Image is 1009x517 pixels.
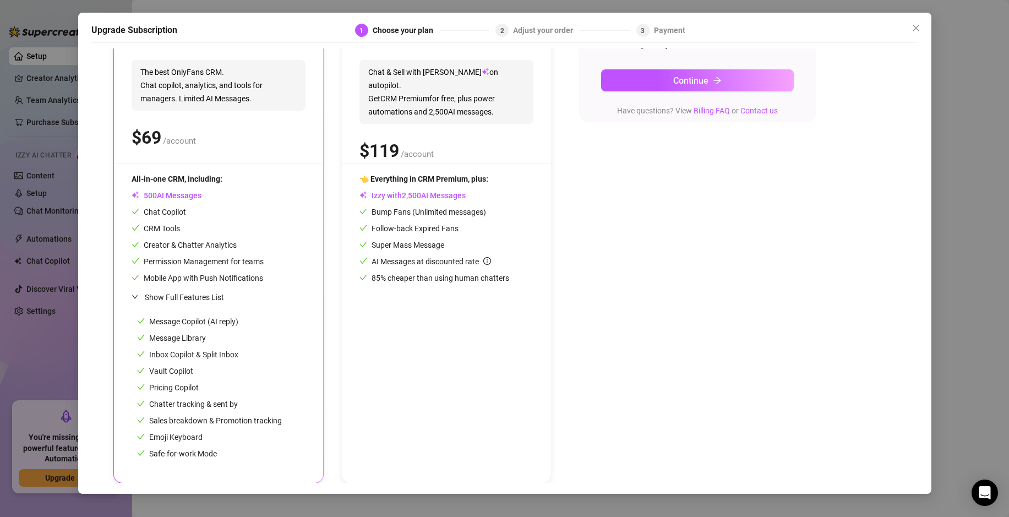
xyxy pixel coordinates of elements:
span: check [359,274,367,281]
span: check [132,224,139,232]
span: check [359,241,367,248]
button: Continuearrow-right [601,69,794,91]
span: Vault Copilot [137,367,193,375]
a: Billing FAQ [694,106,730,115]
span: check [137,367,145,374]
span: 85% cheaper than using human chatters [359,274,509,282]
span: check [359,257,367,265]
span: AI Messages [132,191,201,200]
span: Safe-for-work Mode [137,449,217,458]
span: 3 [641,27,645,35]
span: Bump Fans (Unlimited messages) [359,208,486,216]
span: check [359,224,367,232]
span: Have questions? View or [617,106,778,115]
span: info-circle [483,257,491,265]
span: Chatter tracking & sent by [137,400,238,409]
span: check [137,433,145,440]
span: Mobile App with Push Notifications [132,274,263,282]
span: Show Full Features List [145,293,224,302]
span: Chat Copilot [132,208,186,216]
span: Continue [673,75,708,86]
span: /account [163,136,196,146]
span: Sales breakdown & Promotion tracking [137,416,282,425]
span: check [137,449,145,457]
span: check [132,241,139,248]
span: check [137,383,145,391]
span: $ [132,127,161,148]
span: expanded [132,293,138,300]
span: Emoji Keyboard [137,433,203,442]
span: All-in-one CRM, including: [132,175,222,183]
div: Show Full Features List [132,284,306,310]
div: Adjust your order [513,24,580,37]
span: check [137,317,145,325]
span: 2 [500,27,504,35]
span: /account [401,149,434,159]
span: CRM Tools [132,224,180,233]
div: Open Intercom Messenger [972,480,998,506]
span: Creator & Chatter Analytics [132,241,237,249]
span: check [137,350,145,358]
span: check [132,208,139,215]
span: Pricing Copilot [137,383,199,392]
span: AI Messages at discounted rate [372,257,491,266]
span: check [132,274,139,281]
span: check [132,257,139,265]
span: Inbox Copilot & Split Inbox [137,350,238,359]
span: Message Copilot (AI reply) [137,317,238,326]
span: check [359,208,367,215]
span: 1 [359,27,363,35]
button: Close [907,19,925,37]
span: Permission Management for teams [132,257,264,266]
span: check [137,334,145,341]
span: close [912,24,920,32]
div: Payment [654,24,685,37]
span: 👈 Everything in CRM Premium, plus: [359,175,488,183]
span: check [137,416,145,424]
span: Super Mass Message [359,241,444,249]
span: Follow-back Expired Fans [359,224,459,233]
h5: Upgrade Subscription [91,24,177,37]
span: check [137,400,145,407]
span: Izzy with AI Messages [359,191,466,200]
span: $ [359,140,399,161]
span: Close [907,24,925,32]
span: Chat & Sell with [PERSON_NAME] on autopilot. Get CRM Premium for free, plus power automations and... [359,60,533,124]
div: Choose your plan [373,24,440,37]
a: Contact us [740,106,778,115]
span: Message Library [137,334,206,342]
span: arrow-right [713,76,722,85]
span: The best OnlyFans CRM. Chat copilot, analytics, and tools for managers. Limited AI Messages. [132,60,306,111]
